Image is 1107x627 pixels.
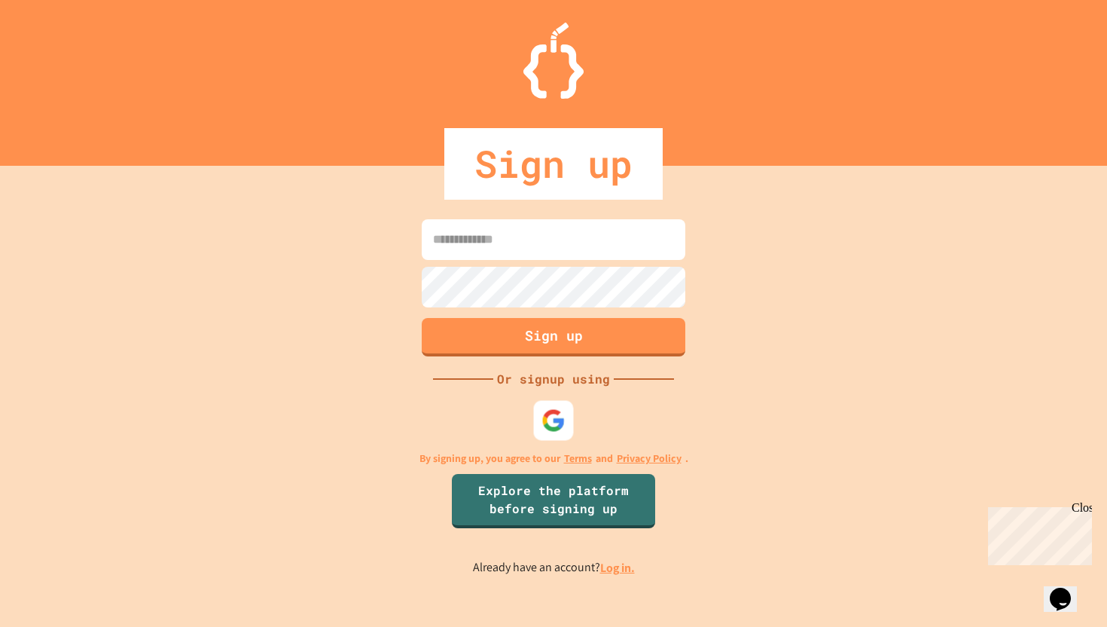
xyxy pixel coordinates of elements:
a: Log in. [600,560,635,576]
img: google-icon.svg [541,408,566,433]
div: Or signup using [493,370,614,388]
p: By signing up, you agree to our and . [419,451,688,466]
a: Privacy Policy [617,451,682,466]
img: Logo.svg [523,23,584,99]
p: Already have an account? [473,558,635,577]
div: Chat with us now!Close [6,6,104,96]
div: Sign up [444,128,663,200]
iframe: chat widget [982,501,1092,565]
a: Explore the platform before signing up [452,474,655,528]
iframe: chat widget [1044,567,1092,612]
button: Sign up [422,318,685,356]
a: Terms [564,451,592,466]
